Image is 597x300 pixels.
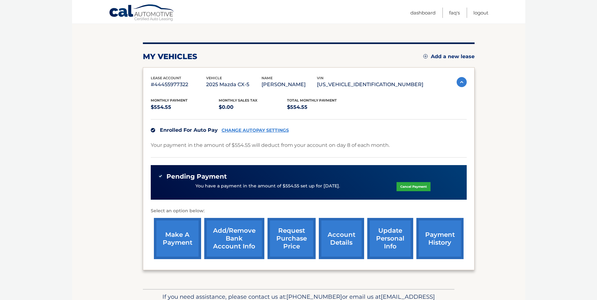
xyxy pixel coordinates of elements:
img: add.svg [423,54,428,58]
img: check.svg [151,128,155,132]
a: payment history [416,218,464,259]
p: [US_VEHICLE_IDENTIFICATION_NUMBER] [317,80,423,89]
span: vehicle [206,76,222,80]
img: check-green.svg [158,174,163,178]
p: $554.55 [287,103,355,112]
img: accordion-active.svg [457,77,467,87]
p: $554.55 [151,103,219,112]
p: $0.00 [219,103,287,112]
p: 2025 Mazda CX-5 [206,80,262,89]
span: vin [317,76,324,80]
a: Add a new lease [423,53,475,60]
h2: my vehicles [143,52,197,61]
span: Enrolled For Auto Pay [160,127,218,133]
a: request purchase price [268,218,316,259]
span: Monthly sales Tax [219,98,257,103]
span: Monthly Payment [151,98,188,103]
span: Pending Payment [166,173,227,181]
span: Total Monthly Payment [287,98,337,103]
p: #44455977322 [151,80,206,89]
a: account details [319,218,364,259]
a: update personal info [367,218,413,259]
p: Select an option below: [151,207,467,215]
span: name [262,76,273,80]
a: CHANGE AUTOPAY SETTINGS [222,128,289,133]
a: Add/Remove bank account info [204,218,264,259]
a: Cancel Payment [397,182,431,191]
a: FAQ's [449,8,460,18]
a: Cal Automotive [109,4,175,22]
a: Dashboard [410,8,436,18]
span: lease account [151,76,181,80]
p: Your payment in the amount of $554.55 will deduct from your account on day 8 of each month. [151,141,390,150]
a: make a payment [154,218,201,259]
p: You have a payment in the amount of $554.55 set up for [DATE]. [195,183,340,190]
a: Logout [473,8,488,18]
p: [PERSON_NAME] [262,80,317,89]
